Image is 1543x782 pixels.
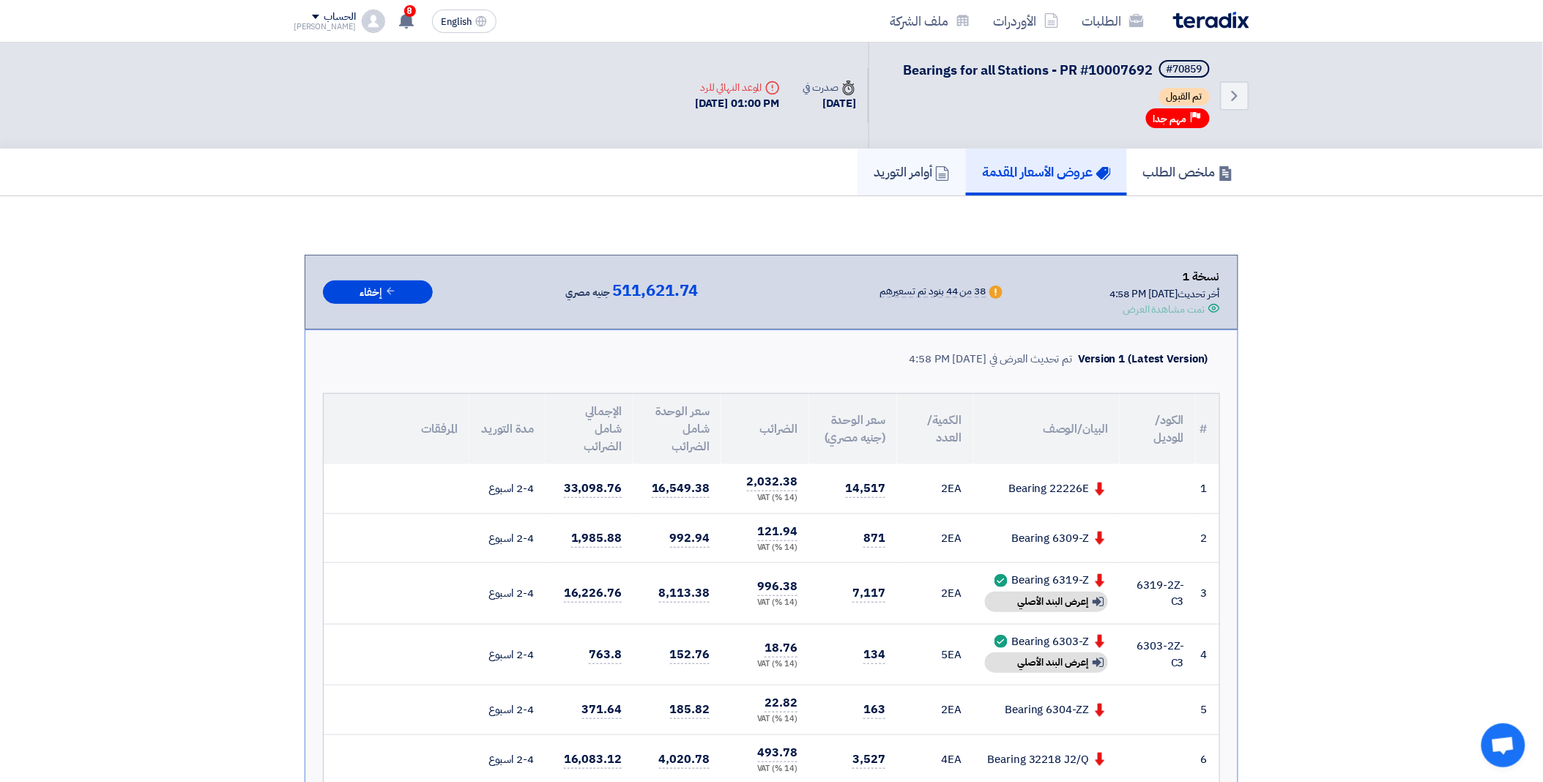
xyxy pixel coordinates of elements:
[765,639,797,658] span: 18.76
[941,701,948,718] span: 2
[404,5,416,17] span: 8
[633,394,721,464] th: سعر الوحدة شامل الضرائب
[809,394,897,464] th: سعر الوحدة (جنيه مصري)
[765,694,797,712] span: 22.82
[982,163,1111,180] h5: عروض الأسعار المقدمة
[897,464,973,513] td: EA
[852,751,885,769] span: 3,527
[469,624,546,685] td: 2-4 اسبوع
[880,286,986,298] div: 38 من 44 بنود تم تسعيرهم
[858,149,966,195] a: أوامر التوريد
[294,23,356,31] div: [PERSON_NAME]
[747,473,797,491] span: 2,032.38
[564,584,622,603] span: 16,226.76
[897,624,973,685] td: EA
[1120,624,1196,685] td: 6303-2Z-C3
[985,592,1108,612] div: إعرض البند الأصلي
[733,542,797,554] div: (14 %) VAT
[469,394,546,464] th: مدة التوريد
[1120,563,1196,625] td: 6319-2Z-C3
[566,284,610,302] span: جنيه مصري
[670,646,710,664] span: 152.76
[973,394,1120,464] th: البيان/الوصف
[1196,513,1219,563] td: 2
[721,394,809,464] th: الضرائب
[941,530,948,546] span: 2
[613,282,699,299] span: 511,621.74
[469,685,546,735] td: 2-4 اسبوع
[1196,685,1219,735] td: 5
[985,480,1108,497] div: Bearing 22226E
[985,530,1108,547] div: Bearing 6309-Z
[985,751,1108,768] div: Bearing 32218 J2/Q
[324,394,469,464] th: المرفقات
[1167,64,1202,75] div: #70859
[733,713,797,726] div: (14 %) VAT
[863,646,885,664] span: 134
[469,563,546,625] td: 2-4 اسبوع
[324,11,355,23] div: الحساب
[733,492,797,504] div: (14 %) VAT
[1173,12,1249,29] img: Teradix logo
[589,646,622,664] span: 763.8
[1109,286,1220,302] div: أخر تحديث [DATE] 4:58 PM
[733,658,797,671] div: (14 %) VAT
[903,60,1153,80] span: Bearings for all Stations - PR #10007692
[941,585,948,601] span: 2
[941,480,948,496] span: 2
[1071,4,1156,38] a: الطلبات
[432,10,497,33] button: English
[1196,624,1219,685] td: 4
[758,523,797,541] span: 121.94
[985,701,1108,718] div: Bearing 6304-ZZ
[670,701,710,719] span: 185.82
[803,95,856,112] div: [DATE]
[758,744,797,762] span: 493.78
[897,394,973,464] th: الكمية/العدد
[469,464,546,513] td: 2-4 اسبوع
[362,10,385,33] img: profile_test.png
[897,563,973,625] td: EA
[1123,302,1205,317] div: تمت مشاهدة العرض
[546,394,633,464] th: الإجمالي شامل الضرائب
[803,80,856,95] div: صدرت في
[582,701,622,719] span: 371.64
[852,584,885,603] span: 7,117
[670,529,710,548] span: 992.94
[733,597,797,609] div: (14 %) VAT
[695,80,780,95] div: الموعد النهائي للرد
[652,480,710,498] span: 16,549.38
[1079,351,1208,368] div: Version 1 (Latest Version)
[897,513,973,563] td: EA
[564,751,622,769] span: 16,083.12
[758,578,797,596] span: 996.38
[695,95,780,112] div: [DATE] 01:00 PM
[903,60,1213,81] h5: Bearings for all Stations - PR #10007692
[941,647,948,663] span: 5
[1120,394,1196,464] th: الكود/الموديل
[1109,267,1220,286] div: نسخة 1
[863,701,885,719] span: 163
[1153,112,1187,126] span: مهم جدا
[846,480,885,498] span: 14,517
[874,163,950,180] h5: أوامر التوريد
[982,4,1071,38] a: الأوردرات
[910,351,1073,368] div: تم تحديث العرض في [DATE] 4:58 PM
[1196,563,1219,625] td: 3
[985,633,1108,650] div: Bearing 6303-Z
[1127,149,1249,195] a: ملخص الطلب
[1143,163,1233,180] h5: ملخص الطلب
[966,149,1127,195] a: عروض الأسعار المقدمة
[1196,464,1219,513] td: 1
[659,584,710,603] span: 8,113.38
[985,572,1108,589] div: Bearing 6319-Z
[941,751,948,767] span: 4
[863,529,885,548] span: 871
[442,17,472,27] span: English
[1159,88,1210,105] span: تم القبول
[571,529,622,548] span: 1,985.88
[1481,723,1525,767] div: Open chat
[564,480,622,498] span: 33,098.76
[733,763,797,775] div: (14 %) VAT
[1196,394,1219,464] th: #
